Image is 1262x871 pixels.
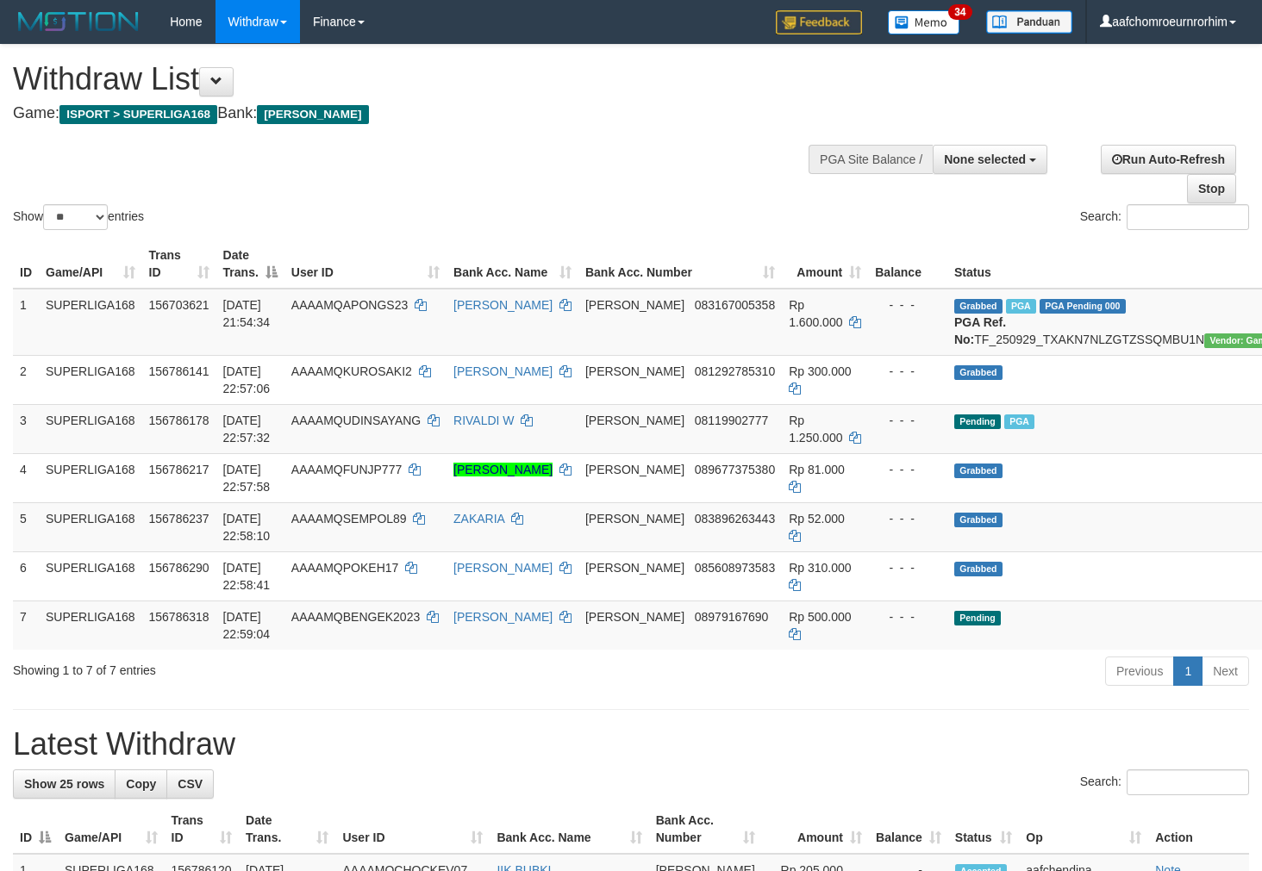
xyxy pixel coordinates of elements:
span: [PERSON_NAME] [585,364,684,378]
td: 6 [13,551,39,600]
span: 156786217 [149,463,209,476]
a: [PERSON_NAME] [453,364,553,378]
td: SUPERLIGA168 [39,404,142,453]
div: - - - [875,510,940,527]
img: Feedback.jpg [776,10,862,34]
span: Pending [954,611,1001,625]
span: Rp 300.000 [789,364,851,378]
span: 156786290 [149,561,209,575]
span: Grabbed [954,513,1003,527]
span: AAAAMQKUROSAKI2 [291,364,412,378]
span: Show 25 rows [24,777,104,791]
th: Balance: activate to sort column ascending [869,805,948,854]
td: SUPERLIGA168 [39,600,142,650]
span: Copy [126,777,156,791]
a: [PERSON_NAME] [453,561,553,575]
div: Showing 1 to 7 of 7 entries [13,655,513,679]
a: [PERSON_NAME] [453,610,553,624]
b: PGA Ref. No: [954,315,1006,346]
span: Rp 1.250.000 [789,414,842,445]
a: Next [1202,656,1249,686]
div: - - - [875,461,940,478]
span: Rp 1.600.000 [789,298,842,329]
span: 156786141 [149,364,209,378]
th: Date Trans.: activate to sort column ascending [239,805,335,854]
th: User ID: activate to sort column ascending [284,240,447,289]
span: [DATE] 22:57:32 [223,414,271,445]
td: SUPERLIGA168 [39,289,142,356]
img: panduan.png [986,10,1072,34]
th: Bank Acc. Number: activate to sort column ascending [578,240,782,289]
span: Grabbed [954,365,1003,380]
th: ID: activate to sort column descending [13,805,58,854]
span: Rp 52.000 [789,512,845,526]
td: SUPERLIGA168 [39,453,142,502]
span: [DATE] 21:54:34 [223,298,271,329]
span: AAAAMQSEMPOL89 [291,512,407,526]
a: [PERSON_NAME] [453,463,553,476]
span: [PERSON_NAME] [585,414,684,427]
th: Game/API: activate to sort column ascending [39,240,142,289]
span: Marked by aafchhiseyha [1006,299,1036,314]
span: AAAAMQUDINSAYANG [291,414,421,427]
span: PGA Pending [1040,299,1126,314]
span: Rp 81.000 [789,463,845,476]
input: Search: [1127,769,1249,795]
td: SUPERLIGA168 [39,551,142,600]
span: [PERSON_NAME] [585,463,684,476]
td: 2 [13,355,39,404]
span: Copy 08979167690 to clipboard [695,610,769,624]
span: [PERSON_NAME] [585,561,684,575]
span: ISPORT > SUPERLIGA168 [59,105,217,124]
td: 5 [13,502,39,551]
span: Grabbed [954,299,1003,314]
span: Rp 310.000 [789,561,851,575]
h1: Latest Withdraw [13,727,1249,762]
th: Date Trans.: activate to sort column descending [216,240,284,289]
span: Copy 083167005358 to clipboard [695,298,775,312]
span: CSV [178,777,203,791]
span: 156786318 [149,610,209,624]
span: 156786178 [149,414,209,427]
th: Action [1148,805,1249,854]
td: SUPERLIGA168 [39,502,142,551]
td: 7 [13,600,39,650]
h4: Game: Bank: [13,105,824,122]
span: None selected [944,152,1026,166]
label: Show entries [13,204,144,230]
th: Op: activate to sort column ascending [1019,805,1148,854]
a: CSV [166,769,214,799]
th: Bank Acc. Number: activate to sort column ascending [649,805,762,854]
th: Trans ID: activate to sort column ascending [165,805,240,854]
span: [DATE] 22:58:41 [223,561,271,592]
th: Game/API: activate to sort column ascending [58,805,165,854]
td: 1 [13,289,39,356]
span: AAAAMQFUNJP777 [291,463,402,476]
input: Search: [1127,204,1249,230]
th: Bank Acc. Name: activate to sort column ascending [490,805,648,854]
span: Copy 08119902777 to clipboard [695,414,769,427]
div: - - - [875,608,940,625]
span: 156703621 [149,298,209,312]
span: AAAAMQPOKEH17 [291,561,399,575]
a: Copy [115,769,167,799]
span: Marked by aafromsomean [1004,414,1034,429]
span: 156786237 [149,512,209,526]
th: Amount: activate to sort column ascending [762,805,869,854]
span: Copy 089677375380 to clipboard [695,463,775,476]
span: Rp 500.000 [789,610,851,624]
span: [PERSON_NAME] [585,610,684,624]
span: Copy 083896263443 to clipboard [695,512,775,526]
div: - - - [875,559,940,576]
span: [PERSON_NAME] [585,298,684,312]
span: [PERSON_NAME] [585,512,684,526]
button: None selected [933,145,1047,174]
th: Status: activate to sort column ascending [948,805,1020,854]
th: Bank Acc. Name: activate to sort column ascending [447,240,578,289]
td: 3 [13,404,39,453]
th: Amount: activate to sort column ascending [782,240,868,289]
label: Search: [1080,204,1249,230]
th: User ID: activate to sort column ascending [335,805,490,854]
th: Trans ID: activate to sort column ascending [142,240,216,289]
th: Balance [868,240,947,289]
